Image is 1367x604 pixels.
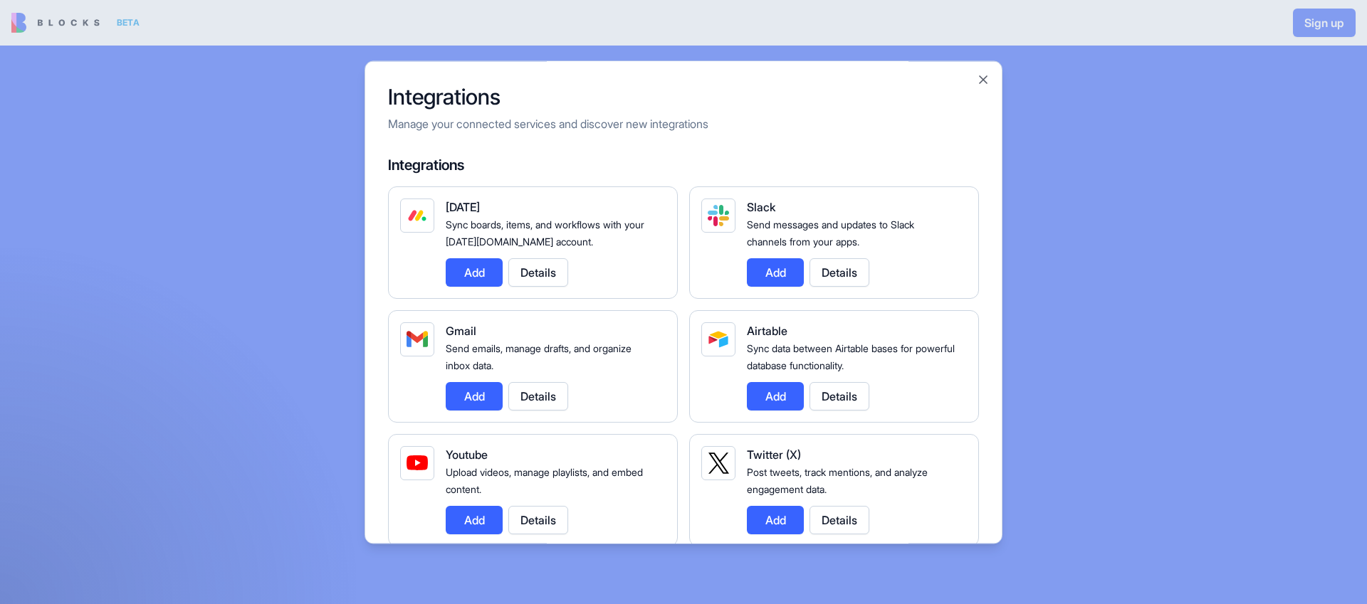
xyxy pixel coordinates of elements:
span: Send emails, manage drafts, and organize inbox data. [446,342,632,371]
button: Details [508,258,568,287]
button: Details [508,506,568,534]
span: Twitter (X) [747,447,801,462]
p: Manage your connected services and discover new integrations [388,115,979,132]
span: Sync data between Airtable bases for powerful database functionality. [747,342,955,371]
button: Add [446,506,503,534]
iframe: Intercom notifications message [11,497,295,597]
span: Send messages and updates to Slack channels from your apps. [747,218,914,248]
span: Slack [747,200,775,214]
h4: Integrations [388,155,979,175]
h2: Integrations [388,84,979,110]
span: Post tweets, track mentions, and analyze engagement data. [747,466,928,495]
button: Add [747,506,804,534]
span: Youtube [446,447,488,462]
button: Details [810,506,869,534]
span: [DATE] [446,200,480,214]
button: Details [508,382,568,410]
button: Add [747,382,804,410]
span: Gmail [446,324,476,338]
span: Airtable [747,324,787,338]
button: Close [976,73,990,87]
button: Details [810,258,869,287]
span: Upload videos, manage playlists, and embed content. [446,466,643,495]
button: Add [747,258,804,287]
button: Details [810,382,869,410]
span: Sync boards, items, and workflows with your [DATE][DOMAIN_NAME] account. [446,218,644,248]
button: Add [446,258,503,287]
button: Add [446,382,503,410]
